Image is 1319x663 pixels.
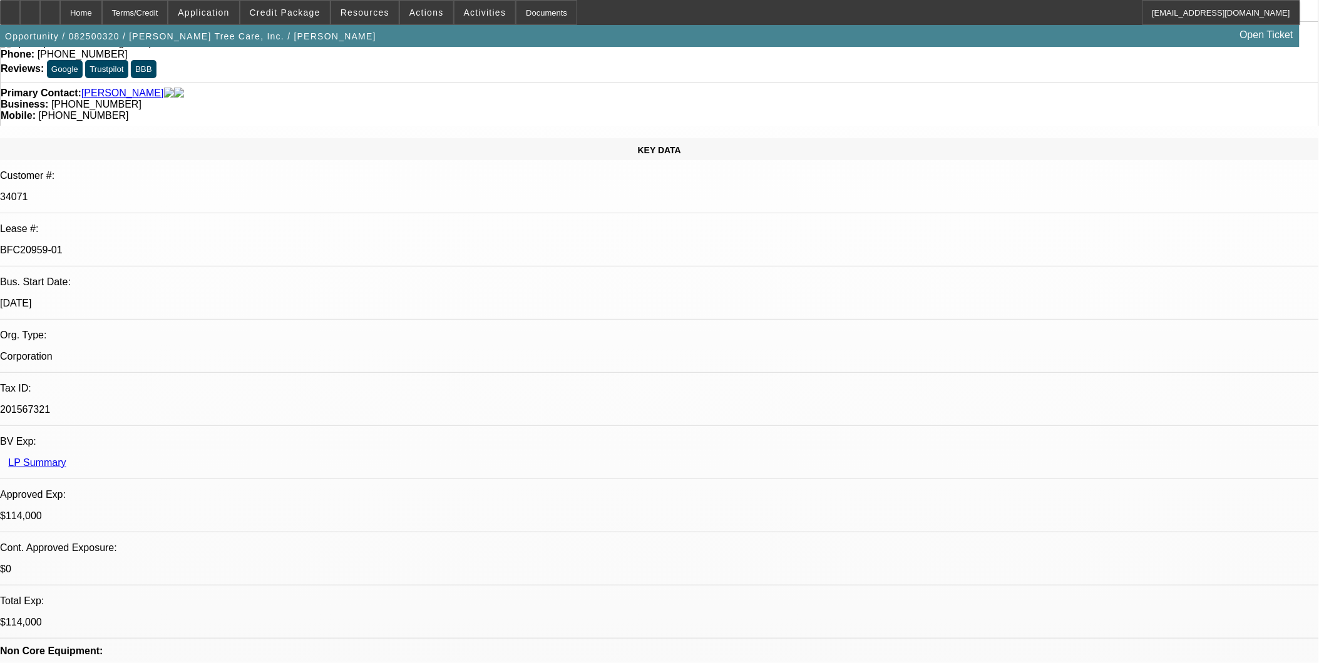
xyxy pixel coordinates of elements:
[5,31,376,41] span: Opportunity / 082500320 / [PERSON_NAME] Tree Care, Inc. / [PERSON_NAME]
[1,110,36,121] strong: Mobile:
[331,1,399,24] button: Resources
[341,8,389,18] span: Resources
[1,63,44,74] strong: Reviews:
[178,8,229,18] span: Application
[81,88,164,99] a: [PERSON_NAME]
[400,1,453,24] button: Actions
[240,1,330,24] button: Credit Package
[1,49,34,59] strong: Phone:
[8,457,66,468] a: LP Summary
[1,99,48,109] strong: Business:
[85,60,128,78] button: Trustpilot
[38,49,128,59] span: [PHONE_NUMBER]
[47,60,83,78] button: Google
[168,1,239,24] button: Application
[164,88,174,99] img: facebook-icon.png
[174,88,184,99] img: linkedin-icon.png
[1,88,81,99] strong: Primary Contact:
[250,8,321,18] span: Credit Package
[638,145,681,155] span: KEY DATA
[409,8,444,18] span: Actions
[464,8,506,18] span: Activities
[51,99,141,109] span: [PHONE_NUMBER]
[38,110,128,121] span: [PHONE_NUMBER]
[454,1,516,24] button: Activities
[131,60,157,78] button: BBB
[1235,24,1298,46] a: Open Ticket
